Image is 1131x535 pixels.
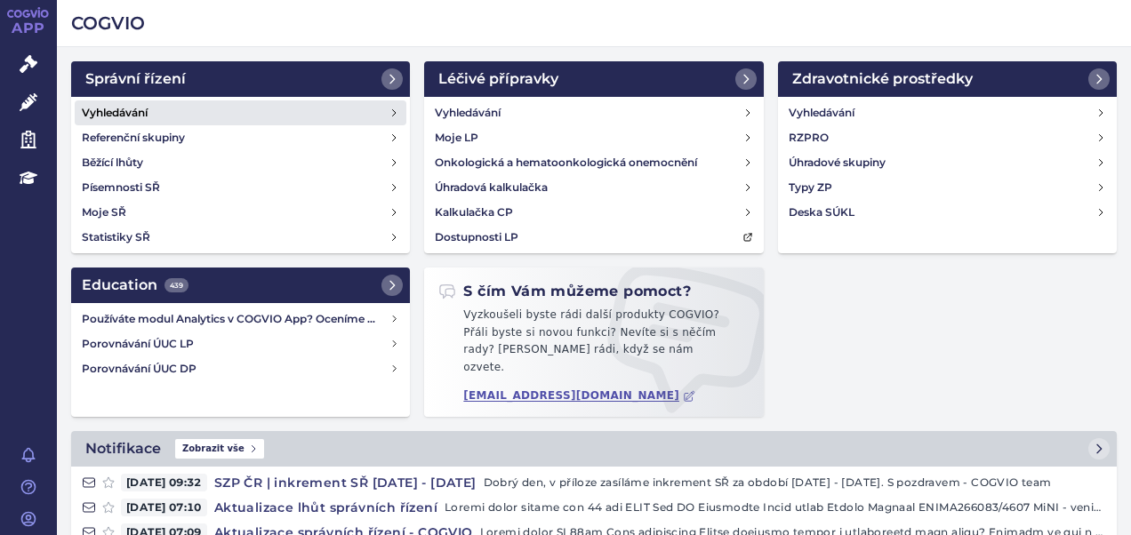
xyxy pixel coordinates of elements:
[435,104,501,122] h4: Vyhledávání
[75,331,406,356] a: Porovnávání ÚUC LP
[75,175,406,200] a: Písemnosti SŘ
[82,204,126,221] h4: Moje SŘ
[85,438,161,459] h2: Notifikace
[75,150,406,175] a: Běžící lhůty
[121,474,207,491] span: [DATE] 09:32
[484,474,1106,491] p: Dobrý den, v příloze zasíláme inkrement SŘ za období [DATE] - [DATE]. S pozdravem - COGVIO team
[463,389,695,403] a: [EMAIL_ADDRESS][DOMAIN_NAME]
[175,439,264,459] span: Zobrazit vše
[428,175,759,200] a: Úhradová kalkulačka
[445,499,1106,516] p: Loremi dolor sitame con 44 adi ELIT Sed DO Eiusmodte Incid utlab Etdolo Magnaal ENIMA266083/4607 ...
[71,267,410,303] a: Education439
[778,61,1117,97] a: Zdravotnické prostředky
[782,100,1113,125] a: Vyhledávání
[82,129,185,147] h4: Referenční skupiny
[438,282,691,301] h2: S čím Vám můžeme pomoct?
[82,335,389,353] h4: Porovnávání ÚUC LP
[75,100,406,125] a: Vyhledávání
[82,154,143,172] h4: Běžící lhůty
[435,179,548,196] h4: Úhradová kalkulačka
[428,125,759,150] a: Moje LP
[435,154,697,172] h4: Onkologická a hematoonkologická onemocnění
[424,61,763,97] a: Léčivé přípravky
[438,307,749,383] p: Vyzkoušeli byste rádi další produkty COGVIO? Přáli byste si novou funkci? Nevíte si s něčím rady?...
[121,499,207,516] span: [DATE] 07:10
[789,204,854,221] h4: Deska SÚKL
[207,499,445,516] h4: Aktualizace lhůt správních řízení
[71,11,1117,36] h2: COGVIO
[789,104,854,122] h4: Vyhledávání
[71,61,410,97] a: Správní řízení
[82,228,150,246] h4: Statistiky SŘ
[435,228,518,246] h4: Dostupnosti LP
[438,68,558,90] h2: Léčivé přípravky
[789,154,886,172] h4: Úhradové skupiny
[75,356,406,381] a: Porovnávání ÚUC DP
[435,204,513,221] h4: Kalkulačka CP
[428,150,759,175] a: Onkologická a hematoonkologická onemocnění
[85,68,186,90] h2: Správní řízení
[82,179,160,196] h4: Písemnosti SŘ
[792,68,973,90] h2: Zdravotnické prostředky
[789,179,832,196] h4: Typy ZP
[82,360,389,378] h4: Porovnávání ÚUC DP
[75,225,406,250] a: Statistiky SŘ
[428,225,759,250] a: Dostupnosti LP
[428,100,759,125] a: Vyhledávání
[75,307,406,331] a: Používáte modul Analytics v COGVIO App? Oceníme Vaši zpětnou vazbu!
[782,200,1113,225] a: Deska SÚKL
[782,175,1113,200] a: Typy ZP
[75,200,406,225] a: Moje SŘ
[435,129,478,147] h4: Moje LP
[82,104,148,122] h4: Vyhledávání
[75,125,406,150] a: Referenční skupiny
[782,150,1113,175] a: Úhradové skupiny
[164,278,188,292] span: 439
[789,129,829,147] h4: RZPRO
[82,275,188,296] h2: Education
[207,474,484,491] h4: SZP ČR | inkrement SŘ [DATE] - [DATE]
[428,200,759,225] a: Kalkulačka CP
[71,431,1117,467] a: NotifikaceZobrazit vše
[782,125,1113,150] a: RZPRO
[82,310,389,328] h4: Používáte modul Analytics v COGVIO App? Oceníme Vaši zpětnou vazbu!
